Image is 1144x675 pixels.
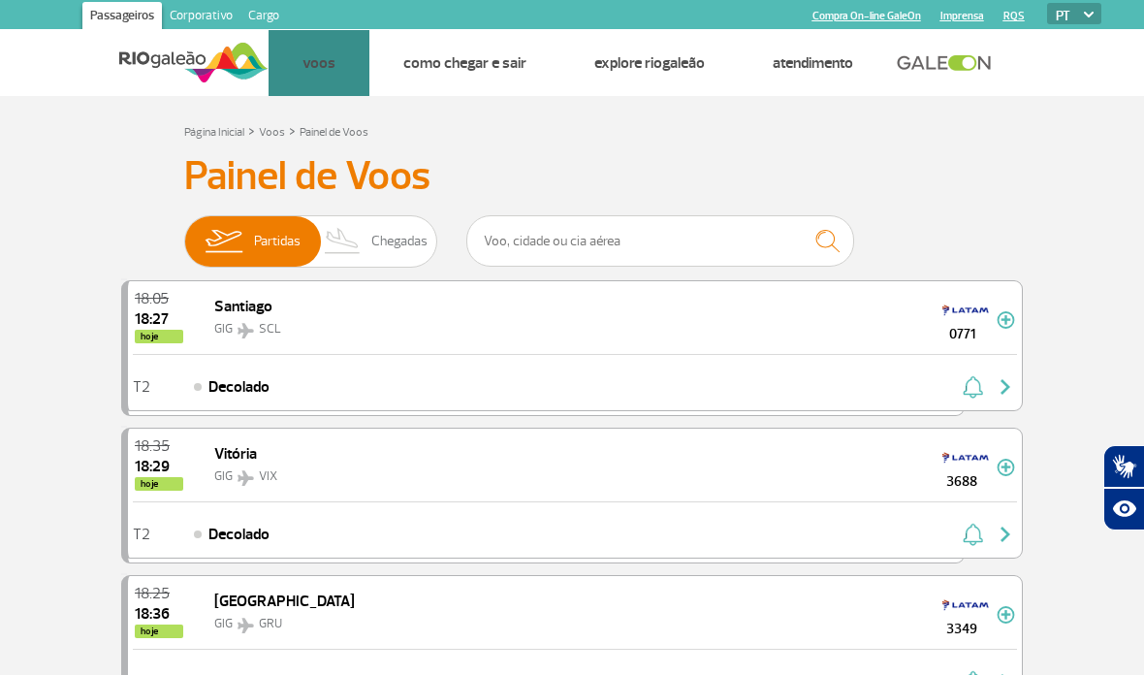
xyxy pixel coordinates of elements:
span: 3688 [927,471,997,492]
span: 2025-08-26 18:05:00 [135,291,183,306]
span: 0771 [927,324,997,344]
a: > [248,119,255,142]
div: Plugin de acessibilidade da Hand Talk. [1103,445,1144,530]
img: slider-desembarque [314,216,371,267]
button: Abrir tradutor de língua de sinais. [1103,445,1144,488]
span: 2025-08-26 18:29:27 [135,459,183,474]
a: Imprensa [940,10,984,22]
a: > [289,119,296,142]
a: Passageiros [82,2,162,33]
span: T2 [133,380,150,394]
span: T2 [133,528,150,541]
span: Chegadas [371,216,428,267]
span: [GEOGRAPHIC_DATA] [214,592,355,611]
a: Painel de Voos [300,125,368,140]
a: Voos [302,53,335,73]
span: GIG [214,616,233,631]
img: TAM LINHAS AEREAS [942,442,989,473]
span: 3349 [927,619,997,639]
a: Corporativo [162,2,240,33]
a: Cargo [240,2,287,33]
span: Partidas [254,216,301,267]
h3: Painel de Voos [184,152,960,201]
span: Decolado [208,523,270,546]
input: Voo, cidade ou cia aérea [466,215,854,267]
a: Compra On-line GaleOn [812,10,921,22]
span: GIG [214,321,233,337]
span: 2025-08-26 18:27:44 [135,311,183,327]
img: mais-info-painel-voo.svg [997,606,1015,624]
a: Atendimento [773,53,853,73]
a: Voos [259,125,285,140]
a: Explore RIOgaleão [594,53,705,73]
span: hoje [135,330,183,343]
a: Como chegar e sair [403,53,526,73]
img: TAM LINHAS AEREAS [942,590,989,621]
a: RQS [1003,10,1025,22]
span: hoje [135,477,183,491]
span: Decolado [208,375,270,399]
span: 2025-08-26 18:25:00 [135,586,183,601]
a: Página Inicial [184,125,244,140]
img: seta-direita-painel-voo.svg [994,523,1017,546]
img: mais-info-painel-voo.svg [997,459,1015,476]
span: 2025-08-26 18:35:00 [135,438,183,454]
button: Abrir recursos assistivos. [1103,488,1144,530]
img: seta-direita-painel-voo.svg [994,375,1017,399]
span: VIX [259,468,277,484]
img: sino-painel-voo.svg [963,375,983,399]
span: Santiago [214,297,272,316]
img: slider-embarque [193,216,254,267]
span: GRU [259,616,282,631]
span: Vitória [214,444,257,464]
span: hoje [135,625,183,638]
img: sino-painel-voo.svg [963,523,983,546]
img: mais-info-painel-voo.svg [997,311,1015,329]
span: SCL [259,321,281,337]
span: GIG [214,468,233,484]
img: LAN Airlines [942,295,989,326]
span: 2025-08-26 18:36:50 [135,606,183,622]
